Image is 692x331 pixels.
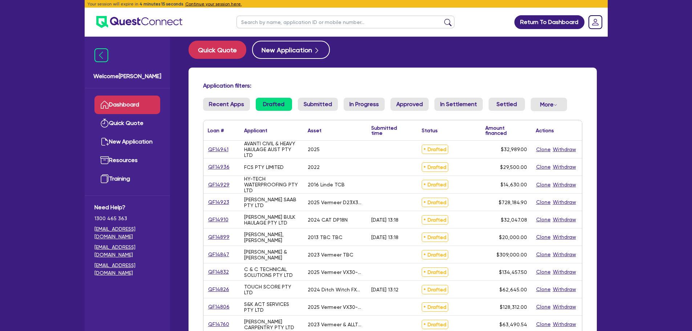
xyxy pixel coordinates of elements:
[499,287,527,292] span: $62,645.00
[308,164,320,170] div: 2022
[244,141,299,158] div: AVANTI CIVIL & HEAVY HAULAGE AUST PTY LTD
[208,215,229,224] a: QF14910
[208,233,230,241] a: QF14899
[94,215,160,222] span: 1300 465 363
[308,217,348,223] div: 2024 CAT DP18N
[536,215,551,224] button: Clone
[536,181,551,189] button: Clone
[100,156,109,165] img: resources
[308,322,363,327] div: 2023 Vermeer & ALLTRADES VSK25-100G
[434,98,483,111] a: In Settlement
[308,304,363,310] div: 2025 Vermeer VX30-250
[208,250,230,259] a: QF14847
[308,146,320,152] div: 2025
[499,269,527,275] span: $134,457.50
[422,215,448,225] span: Drafted
[536,303,551,311] button: Clone
[100,137,109,146] img: new-application
[553,285,576,294] button: Withdraw
[422,145,448,154] span: Drafted
[499,322,527,327] span: $63,490.54
[244,128,267,133] div: Applicant
[298,98,338,111] a: Submitted
[501,146,527,152] span: $32,989.00
[422,162,448,172] span: Drafted
[489,98,525,111] a: Settled
[308,128,321,133] div: Asset
[553,268,576,276] button: Withdraw
[208,163,230,171] a: QF14936
[500,164,527,170] span: $29,500.00
[244,164,284,170] div: FCS PTY LIMITED
[94,96,160,114] a: Dashboard
[553,145,576,154] button: Withdraw
[203,98,250,111] a: Recent Apps
[244,284,299,295] div: TOUCH SCORE PTY LTD
[514,15,584,29] a: Return To Dashboard
[422,302,448,312] span: Drafted
[94,151,160,170] a: Resources
[390,98,429,111] a: Approved
[344,98,385,111] a: In Progress
[553,320,576,328] button: Withdraw
[208,320,230,328] a: QF14760
[422,267,448,277] span: Drafted
[208,303,230,311] a: QF14806
[422,128,438,133] div: Status
[499,234,527,240] span: $20,000.00
[189,41,246,59] button: Quick Quote
[308,182,345,187] div: 2016 Linde TCB
[553,215,576,224] button: Withdraw
[308,252,353,258] div: 2023 Vermeer TBC
[208,145,229,154] a: QF14941
[422,250,448,259] span: Drafted
[371,234,398,240] div: [DATE] 13:18
[553,303,576,311] button: Withdraw
[244,319,299,330] div: [PERSON_NAME] CARPENTRY PTY LTD
[308,234,343,240] div: 2013 TBC TBC
[244,214,299,226] div: [PERSON_NAME] BULK HAULAGE PTY LTD
[308,287,363,292] div: 2024 Ditch Witch FX20
[252,41,330,59] button: New Application
[94,133,160,151] a: New Application
[586,13,605,32] a: Dropdown toggle
[94,48,108,62] img: icon-menu-close
[422,285,448,294] span: Drafted
[536,268,551,276] button: Clone
[244,301,299,313] div: S&K ACT SERVICES PTY LTD
[553,250,576,259] button: Withdraw
[94,114,160,133] a: Quick Quote
[536,128,554,133] div: Actions
[244,249,299,261] div: [PERSON_NAME] & [PERSON_NAME]
[536,198,551,206] button: Clone
[189,41,252,59] a: Quick Quote
[536,233,551,241] button: Clone
[100,174,109,183] img: training
[499,199,527,205] span: $728,184.90
[531,98,567,111] button: Dropdown toggle
[536,250,551,259] button: Clone
[100,119,109,128] img: quick-quote
[244,231,299,243] div: [PERSON_NAME], [PERSON_NAME]
[422,233,448,242] span: Drafted
[553,181,576,189] button: Withdraw
[208,128,224,133] div: Loan #
[371,217,398,223] div: [DATE] 13:18
[422,198,448,207] span: Drafted
[208,285,230,294] a: QF14826
[236,16,454,28] input: Search by name, application ID or mobile number...
[203,82,582,89] h4: Application filters:
[208,198,230,206] a: QF14923
[244,176,299,193] div: HY-TECH WATERPROOFING PTY LTD
[536,145,551,154] button: Clone
[501,217,527,223] span: $32,047.08
[93,72,161,81] span: Welcome [PERSON_NAME]
[185,1,242,7] button: Continue your session here.
[94,262,160,277] a: [EMAIL_ADDRESS][DOMAIN_NAME]
[96,16,182,28] img: quest-connect-logo-blue
[208,268,229,276] a: QF14832
[94,203,160,212] span: Need Help?
[536,285,551,294] button: Clone
[244,266,299,278] div: C & C TECHNICAL SOLUTIONS PTY LTD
